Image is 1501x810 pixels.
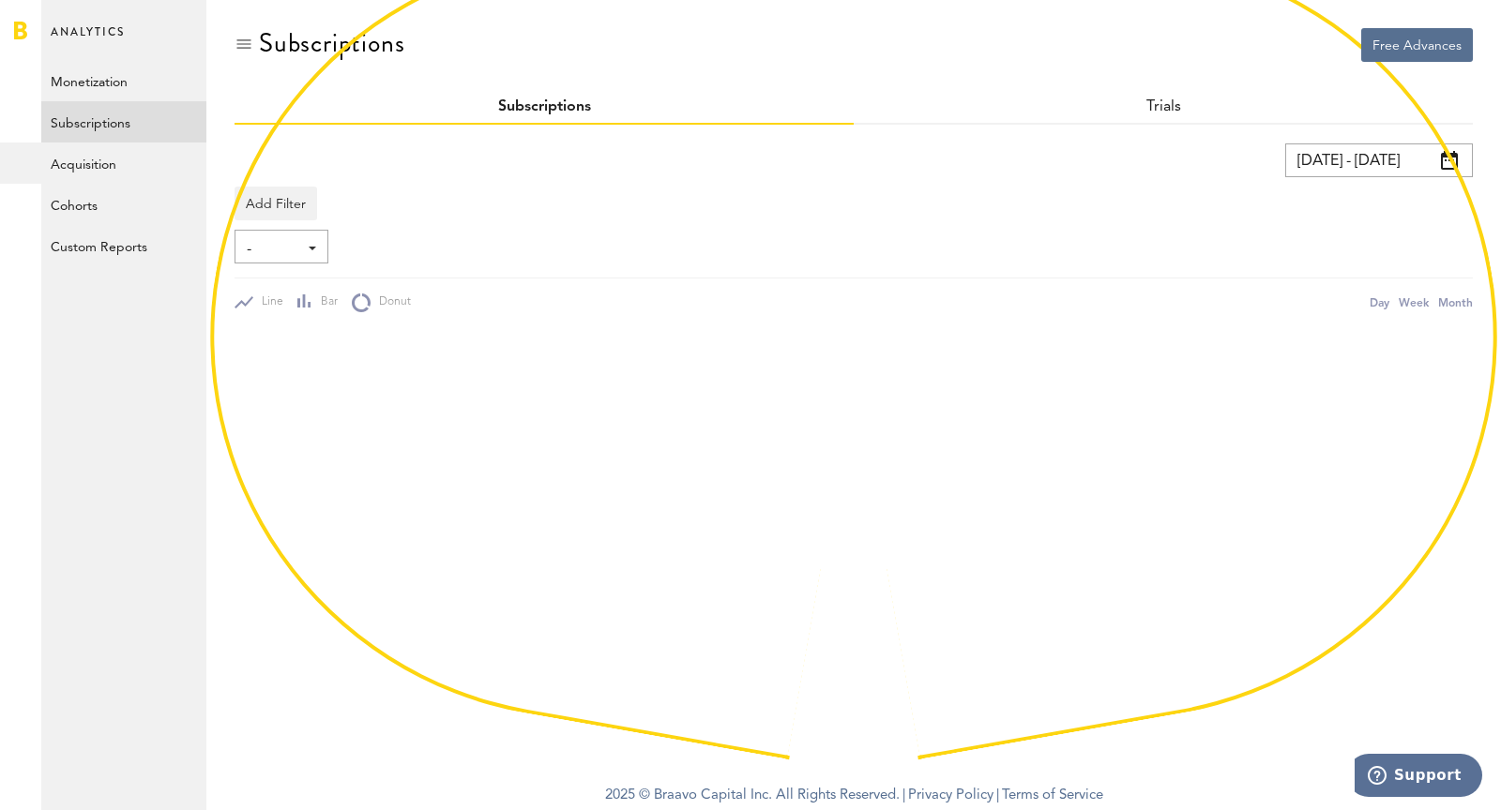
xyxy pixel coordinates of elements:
[247,233,297,265] span: -
[1146,99,1181,114] a: Trials
[1002,788,1103,802] a: Terms of Service
[259,28,404,58] div: Subscriptions
[605,782,900,810] span: 2025 © Braavo Capital Inc. All Rights Reserved.
[41,60,206,101] a: Monetization
[41,142,206,184] a: Acquisition
[41,184,206,225] a: Cohorts
[41,225,206,266] a: Custom Reports
[1399,292,1429,312] div: Week
[253,294,283,310] span: Line
[235,187,317,220] button: Add Filter
[1370,292,1389,312] div: Day
[371,294,411,310] span: Donut
[312,294,338,310] span: Bar
[1438,292,1473,312] div: Month
[1355,754,1482,801] iframe: Opens a widget where you can find more information
[908,788,993,802] a: Privacy Policy
[1361,28,1473,62] button: Free Advances
[41,101,206,142] a: Subscriptions
[51,21,125,60] span: Analytics
[498,99,591,114] a: Subscriptions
